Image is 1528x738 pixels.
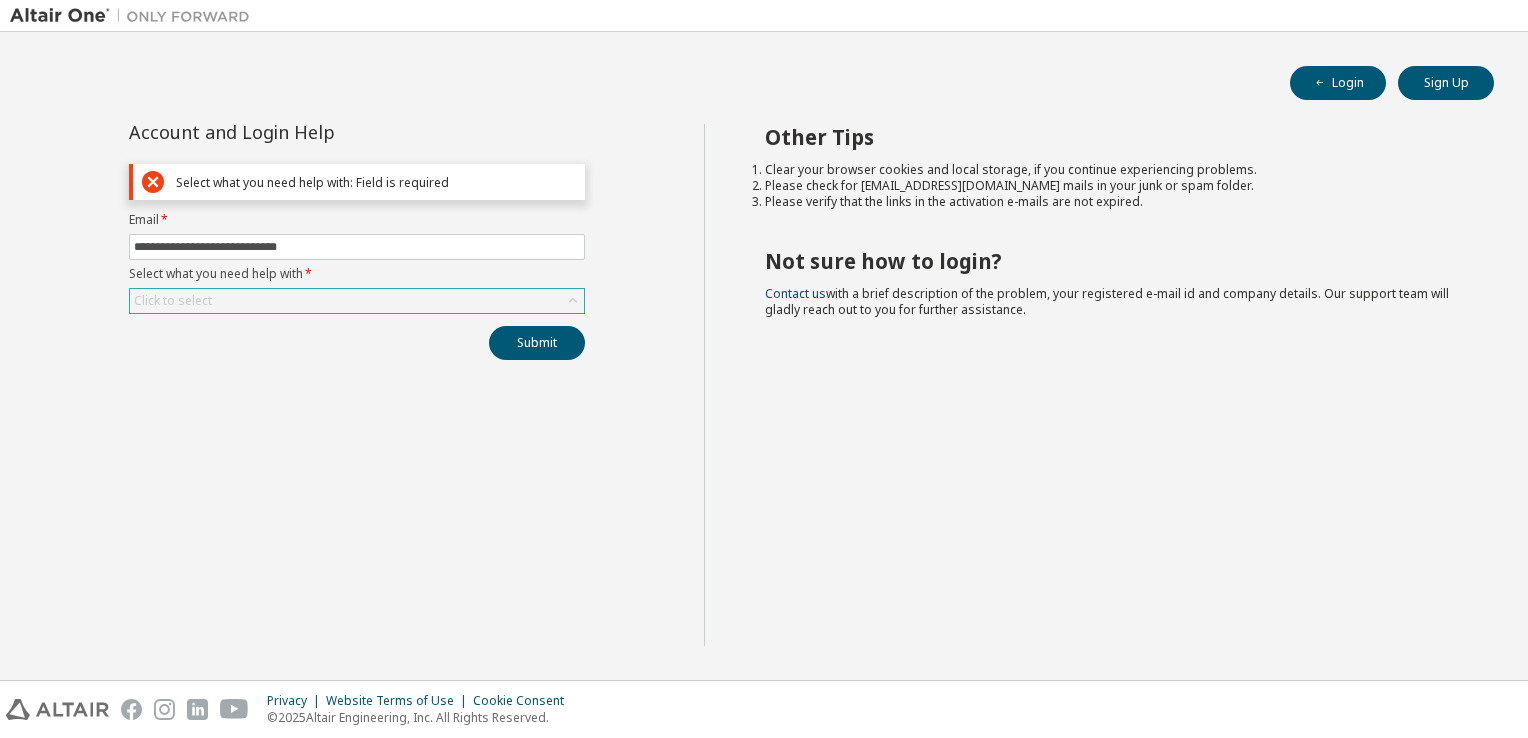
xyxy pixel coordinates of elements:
[267,709,576,726] p: © 2025 Altair Engineering, Inc. All Rights Reserved.
[765,248,1459,274] h2: Not sure how to login?
[6,699,109,720] img: altair_logo.svg
[765,285,826,302] a: Contact us
[176,175,576,190] div: Select what you need help with: Field is required
[489,326,585,360] button: Submit
[765,178,1459,194] li: Please check for [EMAIL_ADDRESS][DOMAIN_NAME] mails in your junk or spam folder.
[129,212,585,228] label: Email
[765,194,1459,210] li: Please verify that the links in the activation e-mails are not expired.
[473,693,576,709] div: Cookie Consent
[129,124,494,140] div: Account and Login Help
[130,289,584,313] div: Click to select
[1398,66,1494,100] button: Sign Up
[267,693,326,709] div: Privacy
[765,162,1459,178] li: Clear your browser cookies and local storage, if you continue experiencing problems.
[129,266,585,282] label: Select what you need help with
[10,6,260,26] img: Altair One
[326,693,473,709] div: Website Terms of Use
[121,699,142,720] img: facebook.svg
[134,293,212,309] div: Click to select
[187,699,208,720] img: linkedin.svg
[765,285,1449,318] span: with a brief description of the problem, your registered e-mail id and company details. Our suppo...
[1290,66,1386,100] button: Login
[765,124,1459,150] h2: Other Tips
[154,699,175,720] img: instagram.svg
[220,699,249,720] img: youtube.svg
